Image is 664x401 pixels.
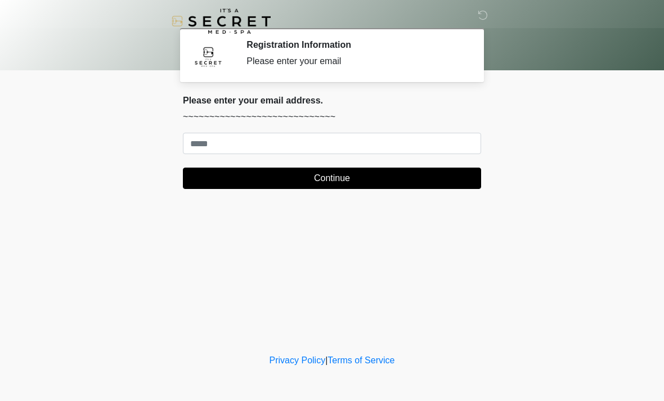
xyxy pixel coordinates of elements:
img: It's A Secret Med Spa Logo [172,8,271,34]
h2: Registration Information [246,39,464,50]
a: Privacy Policy [270,355,326,365]
a: Terms of Service [327,355,394,365]
p: ~~~~~~~~~~~~~~~~~~~~~~~~~~~~~ [183,110,481,124]
button: Continue [183,168,481,189]
div: Please enter your email [246,55,464,68]
img: Agent Avatar [191,39,225,73]
h2: Please enter your email address. [183,95,481,106]
a: | [325,355,327,365]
